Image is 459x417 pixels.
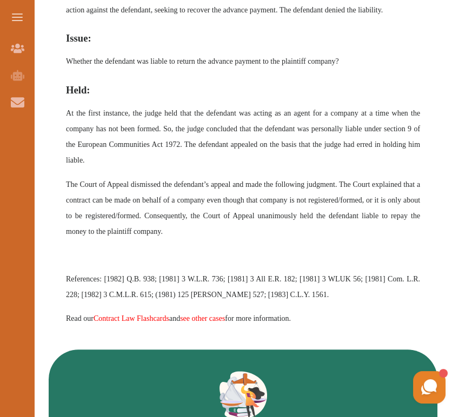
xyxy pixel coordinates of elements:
[66,109,420,164] span: At the first instance, the judge held that the defendant was acting as an agent for a company at ...
[66,57,339,65] span: Whether the defendant was liable to return the advance payment to the plaintiff company?
[66,32,91,44] span: Issue:
[66,275,420,299] span: References: [1982] Q.B. 938; [1981] 3 W.L.R. 736; [1981] 3 All E.R. 182; [1981] 3 WLUK 56; [1981]...
[66,84,90,96] span: Held:
[66,180,420,236] span: The Court of Appeal dismissed the defendant’s appeal and made the following judgment. The Court e...
[66,314,291,322] span: Read our and for more information.
[180,314,225,322] a: see other cases
[94,314,169,322] a: Contract Law Flashcards
[199,368,448,406] iframe: HelpCrunch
